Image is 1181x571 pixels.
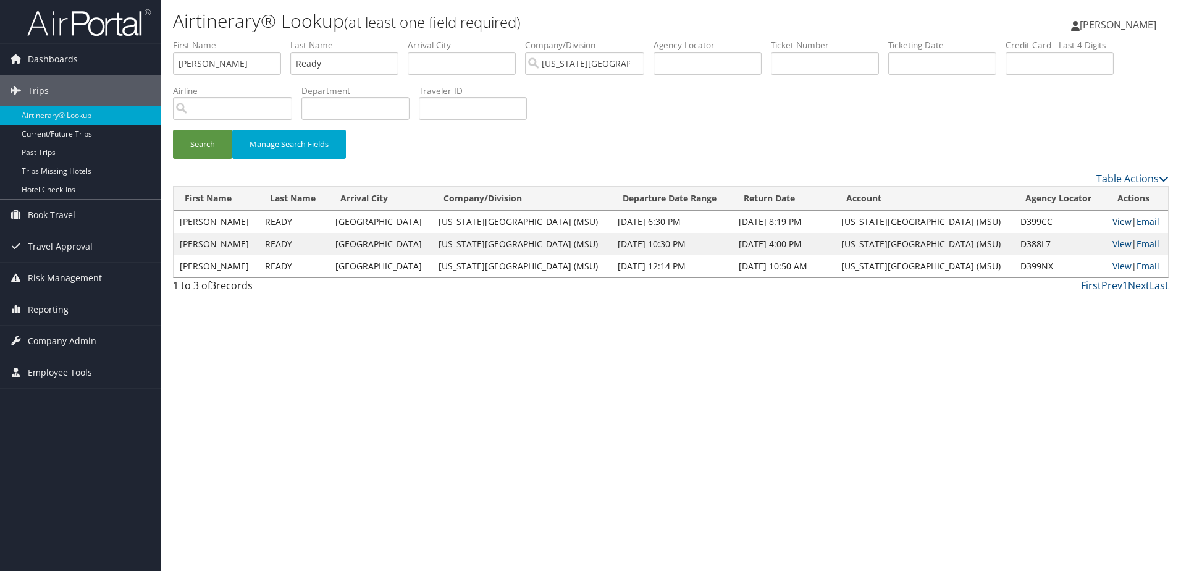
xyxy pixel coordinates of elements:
td: [GEOGRAPHIC_DATA] [329,255,432,277]
td: [PERSON_NAME] [174,233,259,255]
td: [US_STATE][GEOGRAPHIC_DATA] (MSU) [835,255,1014,277]
td: [PERSON_NAME] [174,255,259,277]
td: [DATE] 10:30 PM [612,233,733,255]
td: [US_STATE][GEOGRAPHIC_DATA] (MSU) [432,233,612,255]
td: | [1106,211,1168,233]
td: [GEOGRAPHIC_DATA] [329,211,432,233]
span: Company Admin [28,326,96,357]
span: [PERSON_NAME] [1080,18,1156,32]
span: 3 [211,279,216,292]
button: Manage Search Fields [232,130,346,159]
span: Reporting [28,294,69,325]
label: Ticketing Date [888,39,1006,51]
td: | [1106,255,1168,277]
label: Ticket Number [771,39,888,51]
label: Agency Locator [654,39,771,51]
a: 1 [1122,279,1128,292]
a: View [1112,260,1132,272]
a: Email [1137,216,1159,227]
th: Actions [1106,187,1168,211]
th: Departure Date Range: activate to sort column ascending [612,187,733,211]
label: Arrival City [408,39,525,51]
td: D399NX [1014,255,1106,277]
label: Airline [173,85,301,97]
td: [PERSON_NAME] [174,211,259,233]
td: | [1106,233,1168,255]
th: Return Date: activate to sort column ascending [733,187,835,211]
button: Search [173,130,232,159]
td: [US_STATE][GEOGRAPHIC_DATA] (MSU) [835,211,1014,233]
a: [PERSON_NAME] [1071,6,1169,43]
a: Email [1137,238,1159,250]
label: First Name [173,39,290,51]
td: [DATE] 4:00 PM [733,233,835,255]
a: Last [1149,279,1169,292]
span: Risk Management [28,263,102,294]
a: View [1112,238,1132,250]
th: Company/Division [432,187,612,211]
a: Next [1128,279,1149,292]
td: [US_STATE][GEOGRAPHIC_DATA] (MSU) [835,233,1014,255]
td: [US_STATE][GEOGRAPHIC_DATA] (MSU) [432,211,612,233]
a: First [1081,279,1101,292]
h1: Airtinerary® Lookup [173,8,837,34]
th: Agency Locator: activate to sort column ascending [1014,187,1106,211]
label: Last Name [290,39,408,51]
label: Department [301,85,419,97]
span: Book Travel [28,200,75,231]
small: (at least one field required) [344,12,521,32]
img: airportal-logo.png [27,8,151,37]
td: [DATE] 6:30 PM [612,211,733,233]
td: READY [259,211,330,233]
label: Company/Division [525,39,654,51]
th: Account: activate to sort column ascending [835,187,1014,211]
a: View [1112,216,1132,227]
a: Prev [1101,279,1122,292]
td: [DATE] 12:14 PM [612,255,733,277]
th: First Name: activate to sort column ascending [174,187,259,211]
a: Email [1137,260,1159,272]
span: Travel Approval [28,231,93,262]
td: [GEOGRAPHIC_DATA] [329,233,432,255]
label: Credit Card - Last 4 Digits [1006,39,1123,51]
td: READY [259,255,330,277]
th: Last Name: activate to sort column ascending [259,187,330,211]
td: [US_STATE][GEOGRAPHIC_DATA] (MSU) [432,255,612,277]
td: [DATE] 10:50 AM [733,255,835,277]
label: Traveler ID [419,85,536,97]
td: [DATE] 8:19 PM [733,211,835,233]
td: D399CC [1014,211,1106,233]
th: Arrival City: activate to sort column ascending [329,187,432,211]
a: Table Actions [1096,172,1169,185]
span: Trips [28,75,49,106]
span: Dashboards [28,44,78,75]
td: READY [259,233,330,255]
div: 1 to 3 of records [173,278,408,299]
td: D388L7 [1014,233,1106,255]
span: Employee Tools [28,357,92,388]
